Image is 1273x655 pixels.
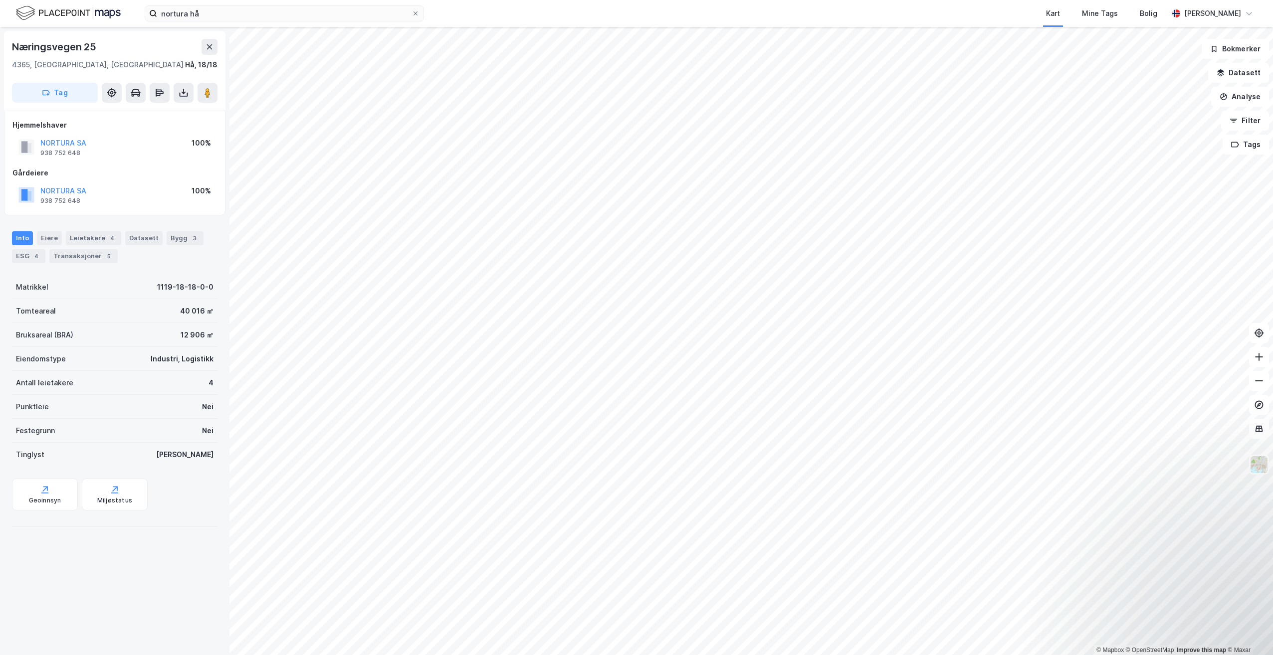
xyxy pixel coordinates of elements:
[1082,7,1118,19] div: Mine Tags
[40,197,80,205] div: 938 752 648
[107,233,117,243] div: 4
[104,251,114,261] div: 5
[16,353,66,365] div: Eiendomstype
[1126,647,1174,654] a: OpenStreetMap
[97,496,132,504] div: Miljøstatus
[12,59,184,71] div: 4365, [GEOGRAPHIC_DATA], [GEOGRAPHIC_DATA]
[37,231,62,245] div: Eiere
[16,4,121,22] img: logo.f888ab2527a4732fd821a326f86c7f29.svg
[1223,135,1269,155] button: Tags
[125,231,163,245] div: Datasett
[209,377,213,389] div: 4
[1140,7,1157,19] div: Bolig
[12,39,98,55] div: Næringsvegen 25
[49,249,118,263] div: Transaksjoner
[12,119,217,131] div: Hjemmelshaver
[1208,63,1269,83] button: Datasett
[1096,647,1124,654] a: Mapbox
[157,281,213,293] div: 1119-18-18-0-0
[12,83,98,103] button: Tag
[66,231,121,245] div: Leietakere
[1046,7,1060,19] div: Kart
[16,425,55,437] div: Festegrunn
[192,137,211,149] div: 100%
[29,496,61,504] div: Geoinnsyn
[167,231,204,245] div: Bygg
[16,281,48,293] div: Matrikkel
[16,449,44,461] div: Tinglyst
[1211,87,1269,107] button: Analyse
[157,6,412,21] input: Søk på adresse, matrikkel, gårdeiere, leietakere eller personer
[1221,111,1269,131] button: Filter
[40,149,80,157] div: 938 752 648
[151,353,213,365] div: Industri, Logistikk
[156,449,213,461] div: [PERSON_NAME]
[185,59,217,71] div: Hå, 18/18
[1177,647,1226,654] a: Improve this map
[12,249,45,263] div: ESG
[1202,39,1269,59] button: Bokmerker
[202,425,213,437] div: Nei
[181,329,213,341] div: 12 906 ㎡
[180,305,213,317] div: 40 016 ㎡
[16,377,73,389] div: Antall leietakere
[1250,455,1269,474] img: Z
[12,231,33,245] div: Info
[202,401,213,413] div: Nei
[1184,7,1241,19] div: [PERSON_NAME]
[12,167,217,179] div: Gårdeiere
[16,329,73,341] div: Bruksareal (BRA)
[16,305,56,317] div: Tomteareal
[192,185,211,197] div: 100%
[190,233,200,243] div: 3
[16,401,49,413] div: Punktleie
[31,251,41,261] div: 4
